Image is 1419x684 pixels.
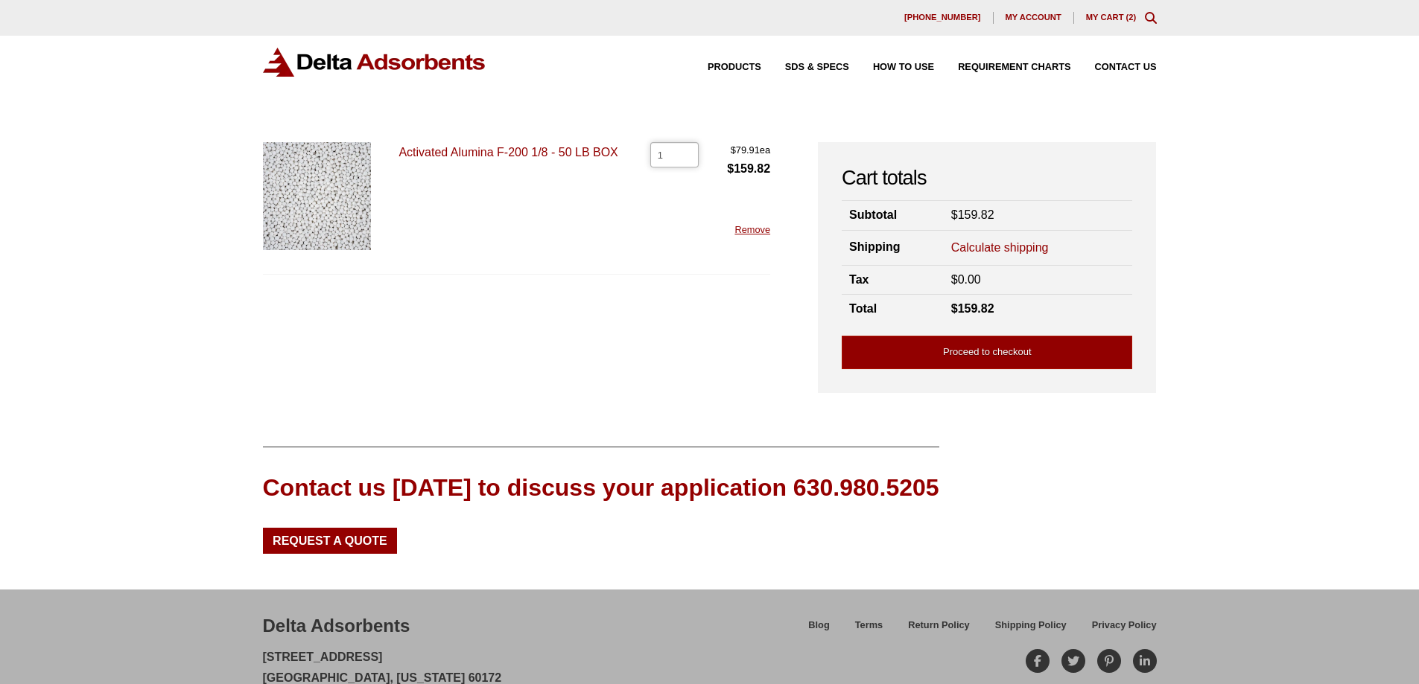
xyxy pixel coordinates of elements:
span: Blog [808,621,829,630]
th: Total [842,295,944,324]
span: $ [731,144,736,156]
a: Products [684,63,761,72]
bdi: 0.00 [951,273,981,286]
a: Proceed to checkout [842,336,1132,369]
a: Requirement Charts [934,63,1070,72]
a: Calculate shipping [951,240,1049,256]
input: Product quantity [650,142,699,167]
th: Subtotal [842,201,944,230]
th: Tax [842,266,944,295]
span: Terms [855,621,883,630]
a: [PHONE_NUMBER] [892,12,994,24]
span: Privacy Policy [1092,621,1157,630]
a: Remove this item [734,224,770,235]
a: Return Policy [895,617,982,643]
span: SDS & SPECS [785,63,849,72]
span: [PHONE_NUMBER] [904,13,981,22]
a: Request a Quote [263,528,398,553]
a: My account [994,12,1074,24]
a: Contact Us [1071,63,1157,72]
bdi: 79.91 [731,144,760,156]
img: Activated Alumina F-200 1/8 - 50 LB BOX [263,142,371,250]
a: SDS & SPECS [761,63,849,72]
bdi: 159.82 [727,162,770,175]
span: Request a Quote [273,535,387,547]
span: Return Policy [908,621,970,630]
span: 2 [1128,13,1133,22]
a: How to Use [849,63,934,72]
div: Toggle Modal Content [1145,12,1157,24]
img: Delta Adsorbents [263,48,486,77]
a: Blog [796,617,842,643]
a: My Cart (2) [1086,13,1137,22]
h2: Cart totals [842,166,1132,191]
span: $ [951,302,958,315]
div: Delta Adsorbents [263,613,410,639]
bdi: 159.82 [951,208,994,221]
a: Activated Alumina F-200 1/8 - 50 LB BOX [399,146,618,159]
div: Contact us [DATE] to discuss your application 630.980.5205 [263,471,939,505]
span: How to Use [873,63,934,72]
span: Contact Us [1095,63,1157,72]
span: Requirement Charts [958,63,1070,72]
span: $ [727,162,734,175]
span: My account [1006,13,1061,22]
bdi: 159.82 [951,302,994,315]
span: Shipping Policy [995,621,1067,630]
a: Privacy Policy [1079,617,1157,643]
span: ea [727,142,770,159]
a: Shipping Policy [982,617,1079,643]
span: Products [708,63,761,72]
span: $ [951,208,958,221]
th: Shipping [842,230,944,265]
span: $ [951,273,958,286]
a: Terms [842,617,895,643]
